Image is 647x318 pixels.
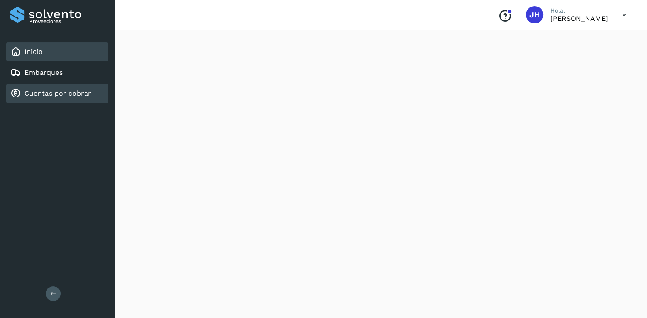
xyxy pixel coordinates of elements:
div: Embarques [6,63,108,82]
p: Proveedores [29,18,105,24]
a: Cuentas por cobrar [24,89,91,97]
div: Inicio [6,42,108,61]
a: Inicio [24,47,43,56]
div: Cuentas por cobrar [6,84,108,103]
p: JoseJorge Huitzil Santiago [550,14,608,23]
a: Embarques [24,68,63,77]
p: Hola, [550,7,608,14]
